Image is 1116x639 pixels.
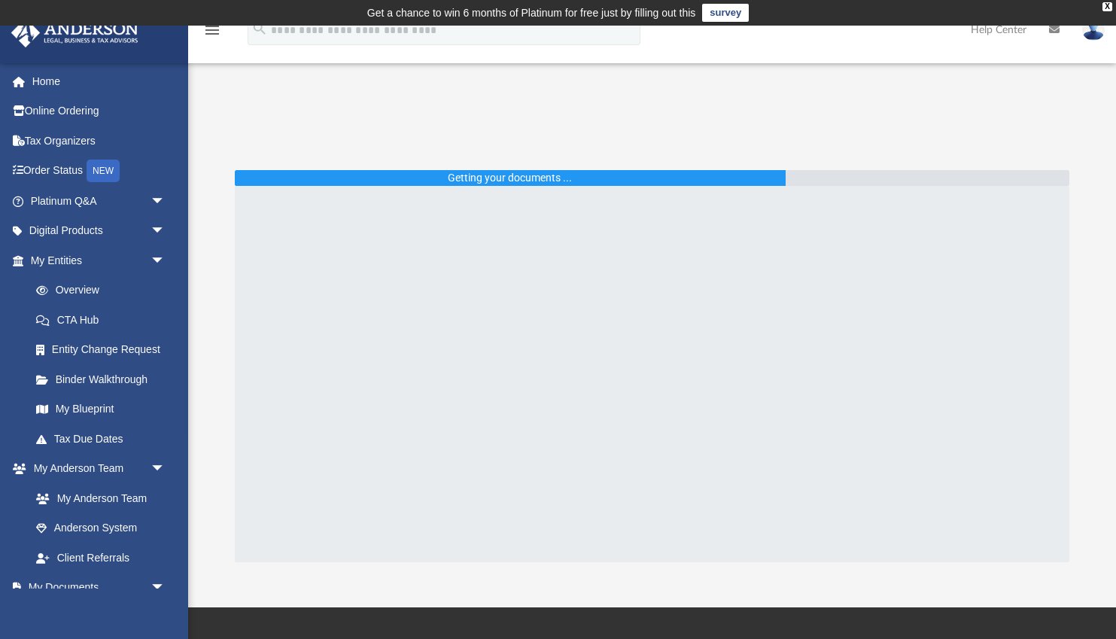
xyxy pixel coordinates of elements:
[11,96,188,126] a: Online Ordering
[1082,19,1105,41] img: User Pic
[87,160,120,182] div: NEW
[11,66,188,96] a: Home
[448,170,572,186] div: Getting your documents ...
[151,216,181,247] span: arrow_drop_down
[21,513,181,543] a: Anderson System
[11,573,181,603] a: My Documentsarrow_drop_down
[11,156,188,187] a: Order StatusNEW
[21,305,188,335] a: CTA Hub
[21,364,188,394] a: Binder Walkthrough
[11,454,181,484] a: My Anderson Teamarrow_drop_down
[21,483,173,513] a: My Anderson Team
[203,29,221,39] a: menu
[21,394,181,424] a: My Blueprint
[203,21,221,39] i: menu
[11,126,188,156] a: Tax Organizers
[21,275,188,306] a: Overview
[21,335,188,365] a: Entity Change Request
[151,454,181,485] span: arrow_drop_down
[367,4,696,22] div: Get a chance to win 6 months of Platinum for free just by filling out this
[151,573,181,604] span: arrow_drop_down
[151,186,181,217] span: arrow_drop_down
[11,216,188,246] a: Digital Productsarrow_drop_down
[151,245,181,276] span: arrow_drop_down
[702,4,749,22] a: survey
[1102,2,1112,11] div: close
[11,245,188,275] a: My Entitiesarrow_drop_down
[11,186,188,216] a: Platinum Q&Aarrow_drop_down
[21,543,181,573] a: Client Referrals
[7,18,143,47] img: Anderson Advisors Platinum Portal
[21,424,188,454] a: Tax Due Dates
[251,20,268,37] i: search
